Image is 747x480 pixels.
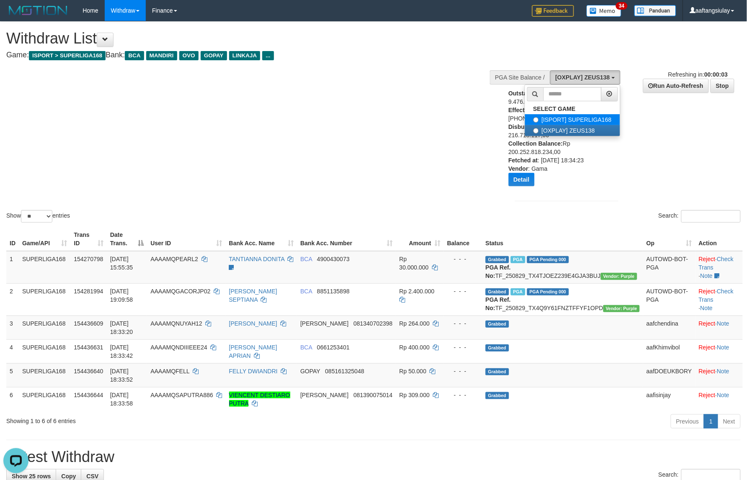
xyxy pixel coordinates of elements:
[699,320,716,327] a: Reject
[325,368,364,375] span: Copy 085161325048 to clipboard
[699,288,734,303] a: Check Trans
[110,320,133,335] span: [DATE] 18:33:20
[509,157,538,164] b: Fetched at
[262,51,274,60] span: ...
[399,320,429,327] span: Rp 264.000
[300,320,349,327] span: [PERSON_NAME]
[74,256,103,262] span: 154270798
[699,344,716,351] a: Reject
[399,368,426,375] span: Rp 50.000
[486,296,511,311] b: PGA Ref. No:
[300,256,312,262] span: BCA
[19,251,70,284] td: SUPERLIGA168
[396,227,444,251] th: Amount: activate to sort column ascending
[601,273,637,280] span: Vendor URL: https://trx4.1velocity.biz
[634,5,676,16] img: panduan.png
[354,392,393,398] span: Copy 081390075014 to clipboard
[482,251,643,284] td: TF_250829_TX4TJOEZ239E4GJA3BUJ
[509,165,528,172] b: Vendor
[659,210,741,223] label: Search:
[74,368,103,375] span: 154436640
[444,227,482,251] th: Balance
[19,339,70,363] td: SUPERLIGA168
[532,5,574,17] img: Feedback.jpg
[704,71,728,78] strong: 00:00:03
[6,210,70,223] label: Show entries
[533,117,539,123] input: [ISPORT] SUPERLIGA168
[717,320,729,327] a: Note
[550,70,620,85] button: [OXPLAY] ZEUS138
[717,368,729,375] a: Note
[150,368,189,375] span: AAAAMQFELL
[150,344,207,351] span: AAAAMQNDIIIEEE24
[699,256,716,262] a: Reject
[482,227,643,251] th: Status
[695,363,743,387] td: ·
[6,283,19,316] td: 2
[509,107,559,113] b: Effective Balance:
[533,128,539,133] input: [OXPLAY] ZEUS138
[226,227,297,251] th: Bank Acc. Name: activate to sort column ascending
[717,344,729,351] a: Note
[699,288,716,295] a: Reject
[110,344,133,359] span: [DATE] 18:33:42
[19,283,70,316] td: SUPERLIGA168
[110,256,133,271] span: [DATE] 15:55:35
[486,321,509,328] span: Grabbed
[201,51,227,60] span: GOPAY
[6,363,19,387] td: 5
[6,339,19,363] td: 4
[700,272,713,279] a: Note
[695,251,743,284] td: · ·
[643,227,695,251] th: Op: activate to sort column ascending
[699,256,734,271] a: Check Trans
[509,123,574,130] b: Disbursement Balance:
[229,392,290,407] a: VIENCENT DESTIARO PUTRA
[110,392,133,407] span: [DATE] 18:33:58
[150,392,213,398] span: AAAAMQSAPUTRA886
[110,368,133,383] span: [DATE] 18:33:52
[19,316,70,339] td: SUPERLIGA168
[399,288,434,295] span: Rp 2.400.000
[150,320,202,327] span: AAAAMQNUYAH12
[110,288,133,303] span: [DATE] 19:09:58
[107,227,147,251] th: Date Trans.: activate to sort column descending
[718,414,741,429] a: Next
[74,288,103,295] span: 154281994
[700,305,713,311] a: Note
[527,256,569,263] span: PGA Pending
[486,392,509,399] span: Grabbed
[509,173,535,186] button: Detail
[486,344,509,352] span: Grabbed
[486,256,509,263] span: Grabbed
[643,316,695,339] td: aafchendina
[179,51,199,60] span: OVO
[447,343,479,352] div: - - -
[3,3,28,28] button: Open LiveChat chat widget
[695,339,743,363] td: ·
[482,283,643,316] td: TF_250829_TX4Q9Y61FNZTFFYF1OPD
[668,71,728,78] span: Refreshing in:
[229,344,277,359] a: [PERSON_NAME] APRIAN
[6,227,19,251] th: ID
[74,392,103,398] span: 154436644
[300,344,312,351] span: BCA
[717,392,729,398] a: Note
[695,283,743,316] td: · ·
[19,387,70,411] td: SUPERLIGA168
[317,256,350,262] span: Copy 4900430073 to clipboard
[681,210,741,223] input: Search:
[147,227,225,251] th: User ID: activate to sort column ascending
[704,414,718,429] a: 1
[229,288,277,303] a: [PERSON_NAME] SEPTIANA
[19,363,70,387] td: SUPERLIGA168
[300,368,320,375] span: GOPAY
[229,256,285,262] a: TANTIANNA DONITA
[447,255,479,263] div: - - -
[643,251,695,284] td: AUTOWD-BOT-PGA
[643,283,695,316] td: AUTOWD-BOT-PGA
[229,51,261,60] span: LINKAJA
[300,288,312,295] span: BCA
[447,319,479,328] div: - - -
[61,473,76,480] span: Copy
